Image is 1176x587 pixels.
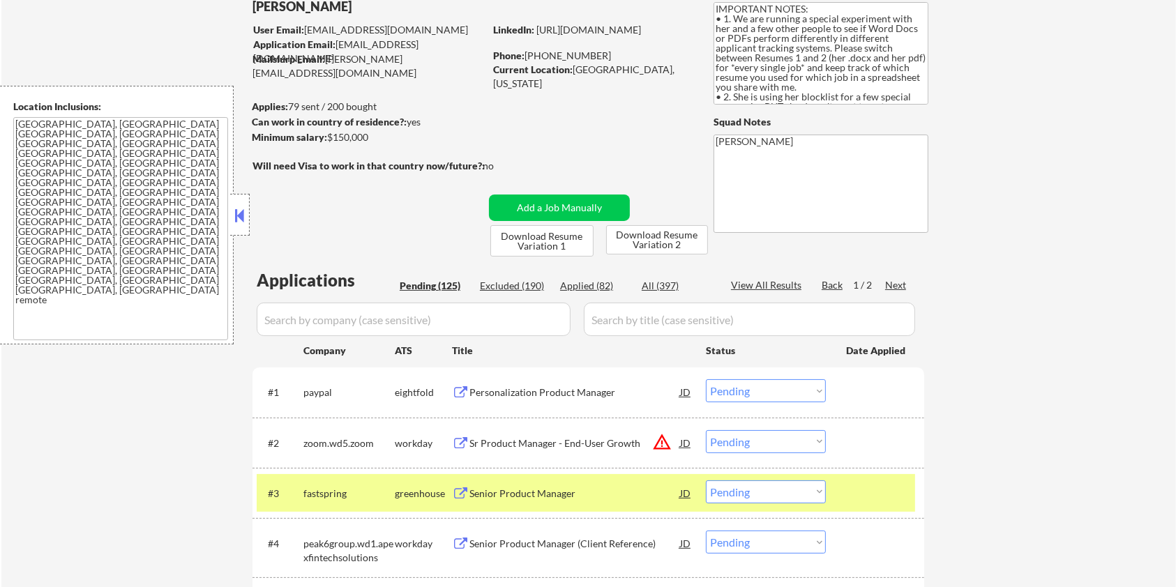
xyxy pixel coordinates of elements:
strong: Minimum salary: [252,131,327,143]
button: Add a Job Manually [489,195,630,221]
div: Sr Product Manager - End-User Growth [469,436,680,450]
div: Senior Product Manager (Client Reference) [469,537,680,551]
strong: Applies: [252,100,288,112]
div: All (397) [642,279,711,293]
div: [EMAIL_ADDRESS][DOMAIN_NAME] [253,23,484,37]
a: [URL][DOMAIN_NAME] [536,24,641,36]
strong: Current Location: [493,63,573,75]
div: Squad Notes [714,115,928,129]
div: [PERSON_NAME][EMAIL_ADDRESS][DOMAIN_NAME] [252,52,484,79]
div: Applications [257,272,395,289]
div: #1 [268,386,292,399]
strong: LinkedIn: [493,24,534,36]
strong: Application Email: [253,38,336,50]
div: 1 / 2 [853,278,885,292]
div: workday [395,537,452,551]
div: JD [679,430,693,455]
input: Search by company (case sensitive) [257,303,571,336]
div: Company [303,344,395,358]
div: Next [885,278,907,292]
div: Title [452,344,693,358]
div: Location Inclusions: [13,100,228,114]
div: workday [395,436,452,450]
div: 79 sent / 200 bought [252,100,484,114]
strong: Will need Visa to work in that country now/future?: [252,160,485,171]
div: JD [679,379,693,404]
div: JD [679,480,693,505]
strong: User Email: [253,24,304,36]
div: [GEOGRAPHIC_DATA], [US_STATE] [493,63,691,90]
div: Applied (82) [560,279,630,293]
div: Excluded (190) [480,279,550,293]
div: eightfold [395,386,452,399]
button: Download Resume Variation 2 [606,225,708,254]
div: Status [706,337,826,363]
div: ATS [395,344,452,358]
div: #2 [268,436,292,450]
input: Search by title (case sensitive) [584,303,915,336]
button: Download Resume Variation 1 [490,225,594,257]
div: yes [252,115,480,129]
div: JD [679,531,693,556]
div: paypal [303,386,395,399]
div: [PHONE_NUMBER] [493,49,691,63]
button: warning_amber [652,432,672,452]
div: zoom.wd5.zoom [303,436,395,450]
div: #3 [268,487,292,501]
div: Pending (125) [400,279,469,293]
div: #4 [268,537,292,551]
div: $150,000 [252,130,484,144]
strong: Phone: [493,49,525,61]
div: peak6group.wd1.apexfintechsolutions [303,537,395,564]
div: [EMAIL_ADDRESS][DOMAIN_NAME] [253,38,484,65]
strong: Mailslurp Email: [252,53,325,65]
div: View All Results [731,278,806,292]
div: Date Applied [846,344,907,358]
strong: Can work in country of residence?: [252,116,407,128]
div: fastspring [303,487,395,501]
div: Senior Product Manager [469,487,680,501]
div: Personalization Product Manager [469,386,680,399]
div: no [483,159,522,173]
div: Back [822,278,844,292]
div: greenhouse [395,487,452,501]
